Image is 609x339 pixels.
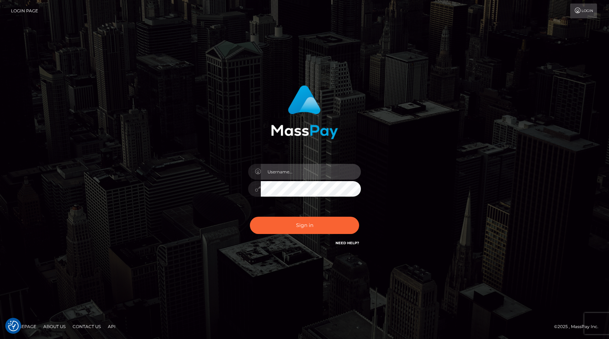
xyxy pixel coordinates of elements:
[41,321,68,332] a: About Us
[271,85,338,139] img: MassPay Login
[8,321,19,331] button: Consent Preferences
[8,321,39,332] a: Homepage
[8,321,19,331] img: Revisit consent button
[554,323,604,331] div: © 2025 , MassPay Inc.
[336,241,359,245] a: Need Help?
[70,321,104,332] a: Contact Us
[11,4,38,18] a: Login Page
[105,321,118,332] a: API
[570,4,597,18] a: Login
[250,217,359,234] button: Sign in
[261,164,361,180] input: Username...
